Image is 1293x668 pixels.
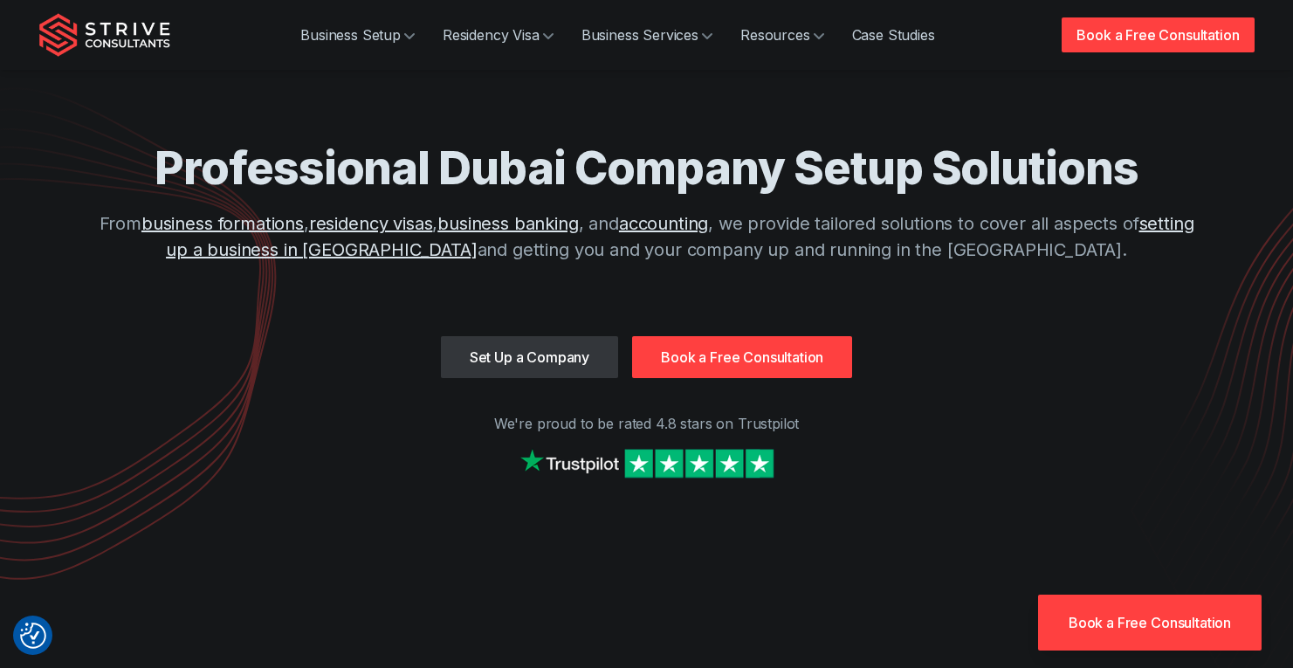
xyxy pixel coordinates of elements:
[838,17,949,52] a: Case Studies
[437,213,578,234] a: business banking
[726,17,838,52] a: Resources
[286,17,429,52] a: Business Setup
[619,213,708,234] a: accounting
[429,17,567,52] a: Residency Visa
[20,623,46,649] button: Consent Preferences
[1062,17,1254,52] a: Book a Free Consultation
[632,336,852,378] a: Book a Free Consultation
[39,13,170,57] img: Strive Consultants
[20,623,46,649] img: Revisit consent button
[39,413,1255,434] p: We're proud to be rated 4.8 stars on Trustpilot
[1038,595,1262,651] a: Book a Free Consultation
[309,213,433,234] a: residency visas
[567,17,726,52] a: Business Services
[88,210,1206,263] p: From , , , and , we provide tailored solutions to cover all aspects of and getting you and your c...
[441,336,618,378] a: Set Up a Company
[141,213,304,234] a: business formations
[516,444,778,482] img: Strive on Trustpilot
[88,140,1206,196] h1: Professional Dubai Company Setup Solutions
